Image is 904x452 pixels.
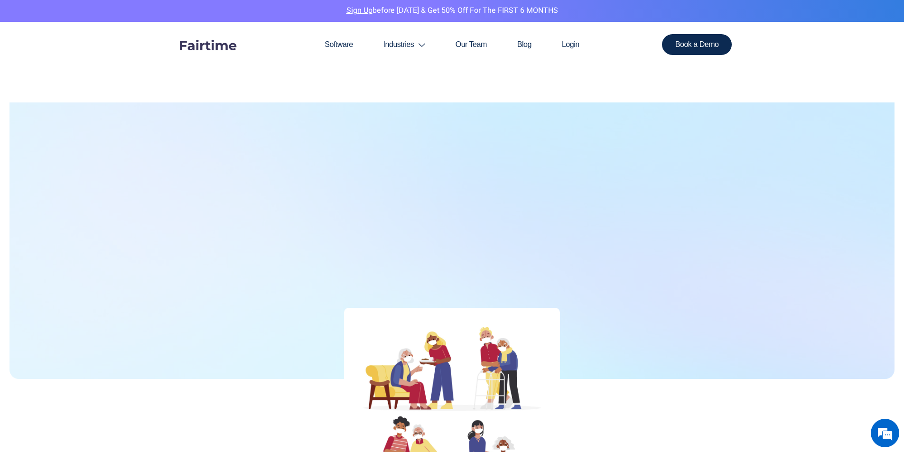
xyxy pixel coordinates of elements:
a: Login [547,22,595,67]
p: before [DATE] & Get 50% Off for the FIRST 6 MONTHS [7,5,897,17]
a: Blog [502,22,547,67]
a: Software [309,22,368,67]
a: Sign Up [346,5,373,16]
a: Our Team [440,22,502,67]
a: Industries [368,22,440,67]
a: Book a Demo [662,34,732,55]
span: Book a Demo [675,41,719,48]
